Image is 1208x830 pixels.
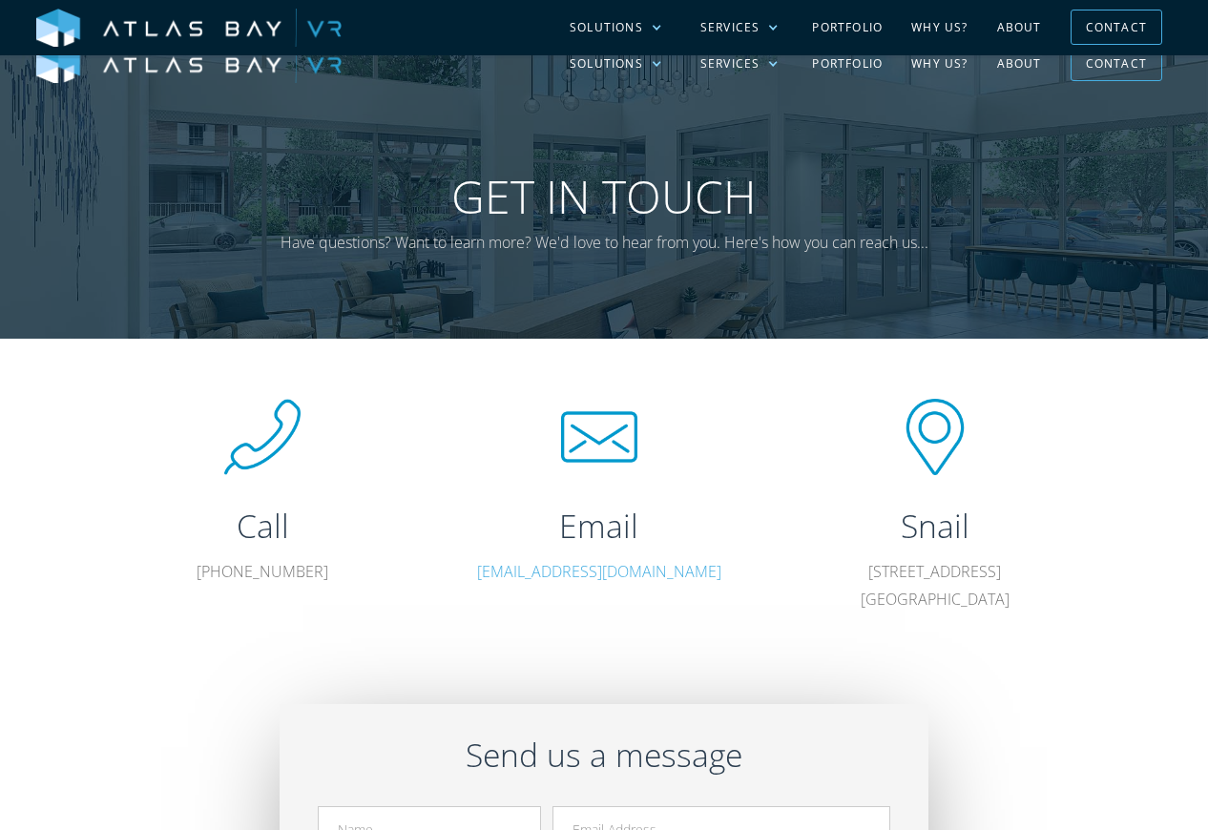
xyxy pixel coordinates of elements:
img: Atlas Bay VR Logo [36,45,342,85]
div: Contact [1086,12,1147,42]
div: Services [681,36,799,92]
h2: Call [135,504,390,549]
div: Solutions [570,55,643,73]
div: Solutions [551,36,681,92]
div: Services [700,55,760,73]
h2: Send us a message [318,733,890,778]
img: Atlas Bay VR Logo [36,9,342,49]
a: Portfolio [798,36,897,92]
a: Why US? [897,36,982,92]
h2: Email [471,504,726,549]
div: Solutions [570,19,643,36]
a: About [983,36,1056,92]
h2: Snail [807,504,1062,549]
a: Contact [1071,46,1162,81]
a: Contact [1071,10,1162,45]
p: [STREET_ADDRESS] [GEOGRAPHIC_DATA] [807,558,1062,613]
div: Services [700,19,760,36]
a: [EMAIL_ADDRESS][DOMAIN_NAME] [477,561,721,582]
h1: Get In Touch [270,169,938,224]
p: [PHONE_NUMBER] [135,558,390,586]
p: Have questions? Want to learn more? We'd love to hear from you. Here's how you can reach us... [270,229,938,257]
div: Contact [1086,49,1147,78]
